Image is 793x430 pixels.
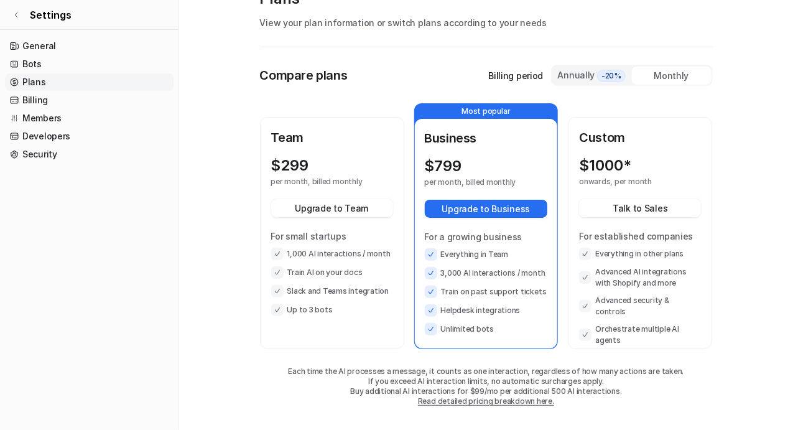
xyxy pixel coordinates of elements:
[260,386,713,396] p: Buy additional AI interactions for $99/mo per additional 500 AI interactions.
[425,248,548,261] li: Everything in Team
[579,248,701,260] li: Everything in other plans
[271,230,393,243] p: For small startups
[579,157,631,174] p: $ 1000*
[579,199,701,217] button: Talk to Sales
[579,266,701,289] li: Advanced AI integrations with Shopify and more
[579,177,679,187] p: onwards, per month
[425,230,548,243] p: For a growing business
[30,7,72,22] span: Settings
[579,230,701,243] p: For established companies
[425,267,548,279] li: 3,000 AI interactions / month
[425,200,548,218] button: Upgrade to Business
[425,177,526,187] p: per month, billed monthly
[579,295,701,317] li: Advanced security & controls
[632,67,712,85] div: Monthly
[5,37,174,55] a: General
[418,396,554,406] a: Read detailed pricing breakdown here.
[415,104,558,119] p: Most popular
[5,146,174,163] a: Security
[260,367,713,376] p: Each time the AI processes a message, it counts as one interaction, regardless of how many action...
[271,285,393,297] li: Slack and Teams integration
[271,248,393,260] li: 1,000 AI interactions / month
[425,304,548,317] li: Helpdesk integrations
[557,68,627,82] div: Annually
[579,128,701,147] p: Custom
[5,55,174,73] a: Bots
[271,157,309,174] p: $ 299
[260,66,348,85] p: Compare plans
[271,199,393,217] button: Upgrade to Team
[260,16,713,29] p: View your plan information or switch plans according to your needs
[488,69,543,82] p: Billing period
[425,286,548,298] li: Train on past support tickets
[271,266,393,279] li: Train AI on your docs
[425,323,548,335] li: Unlimited bots
[597,70,626,82] span: -20%
[5,73,174,91] a: Plans
[260,376,713,386] p: If you exceed AI interaction limits, no automatic surcharges apply.
[271,177,371,187] p: per month, billed monthly
[425,157,462,175] p: $ 799
[271,304,393,316] li: Up to 3 bots
[5,91,174,109] a: Billing
[579,324,701,346] li: Orchestrate multiple AI agents
[425,129,548,147] p: Business
[5,110,174,127] a: Members
[5,128,174,145] a: Developers
[271,128,393,147] p: Team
